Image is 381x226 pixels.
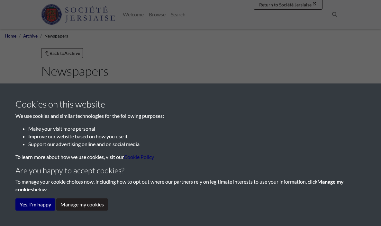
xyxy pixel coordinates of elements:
[124,154,154,160] a: learn more about cookies
[56,198,108,211] button: Manage my cookies
[15,178,366,193] p: To manage your cookie choices now, including how to opt out where our partners rely on legitimate...
[28,125,366,133] li: Make your visit more personal
[15,166,366,175] h4: Are you happy to accept cookies?
[28,133,366,140] li: Improve our website based on how you use it
[15,198,55,211] button: Yes, I'm happy
[15,112,366,120] p: We use cookies and similar technologies for the following purposes:
[28,140,366,148] li: Support our advertising online and on social media
[15,99,366,110] h3: Cookies on this website
[15,153,366,161] p: To learn more about how we use cookies, visit our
